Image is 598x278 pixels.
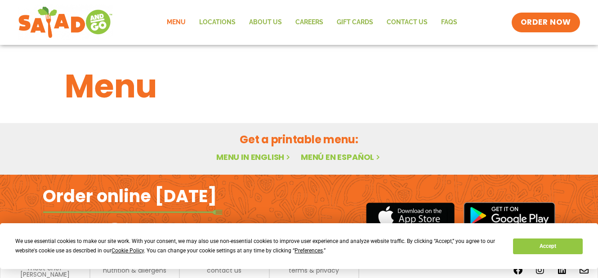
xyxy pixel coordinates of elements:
[216,151,292,163] a: Menu in English
[112,247,144,254] span: Cookie Policy
[380,12,434,33] a: Contact Us
[43,210,223,215] img: fork
[330,12,380,33] a: GIFT CARDS
[18,4,113,40] img: new-SAG-logo-768×292
[160,12,464,33] nav: Menu
[301,151,382,163] a: Menú en español
[513,238,582,254] button: Accept
[192,12,242,33] a: Locations
[65,132,533,147] h2: Get a printable menu:
[366,201,455,230] img: appstore
[207,267,241,274] a: contact us
[295,247,323,254] span: Preferences
[289,267,339,274] a: terms & privacy
[521,17,571,28] span: ORDER NOW
[5,265,85,278] a: meet chef [PERSON_NAME]
[43,185,217,207] h2: Order online [DATE]
[160,12,192,33] a: Menu
[15,237,502,256] div: We use essential cookies to make our site work. With your consent, we may also use non-essential ...
[289,12,330,33] a: Careers
[464,202,555,229] img: google_play
[434,12,464,33] a: FAQs
[43,221,157,246] h2: Download the app
[242,12,289,33] a: About Us
[103,267,166,274] a: nutrition & allergens
[512,13,580,32] a: ORDER NOW
[65,62,533,110] h1: Menu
